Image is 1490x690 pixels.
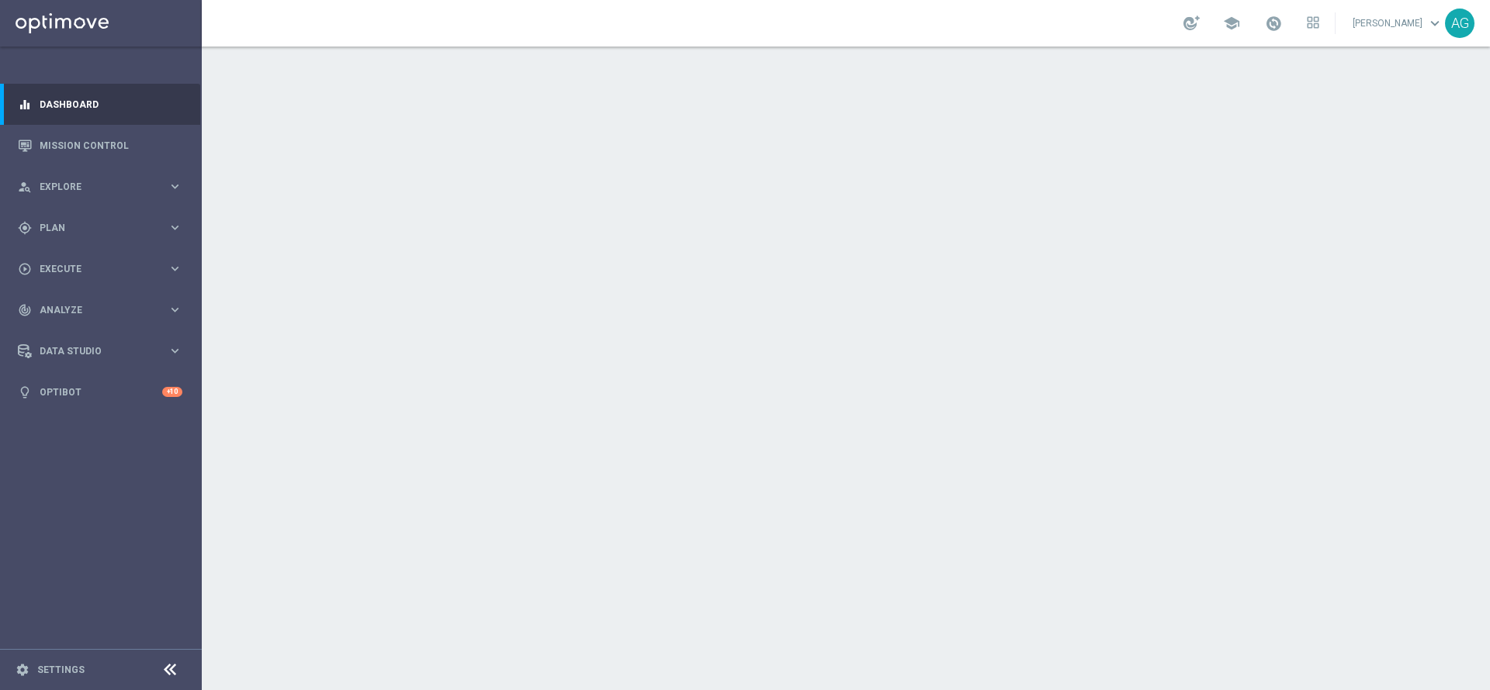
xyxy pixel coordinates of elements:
a: [PERSON_NAME]keyboard_arrow_down [1351,12,1445,35]
span: Plan [40,223,168,233]
span: Data Studio [40,347,168,356]
i: lightbulb [18,385,32,399]
i: keyboard_arrow_right [168,220,182,235]
button: person_search Explore keyboard_arrow_right [17,181,183,193]
div: Mission Control [18,125,182,166]
i: keyboard_arrow_right [168,179,182,194]
a: Mission Control [40,125,182,166]
span: Execute [40,264,168,274]
button: lightbulb Optibot +10 [17,386,183,398]
button: gps_fixed Plan keyboard_arrow_right [17,222,183,234]
button: track_changes Analyze keyboard_arrow_right [17,304,183,316]
button: Mission Control [17,140,183,152]
button: Data Studio keyboard_arrow_right [17,345,183,357]
div: Optibot [18,371,182,412]
div: +10 [162,387,182,397]
div: Explore [18,180,168,194]
button: equalizer Dashboard [17,98,183,111]
a: Dashboard [40,84,182,125]
div: Plan [18,221,168,235]
i: settings [16,663,29,677]
i: keyboard_arrow_right [168,302,182,317]
div: Analyze [18,303,168,317]
i: keyboard_arrow_right [168,343,182,358]
span: Explore [40,182,168,191]
a: Optibot [40,371,162,412]
div: Dashboard [18,84,182,125]
i: equalizer [18,98,32,112]
div: Execute [18,262,168,276]
i: person_search [18,180,32,194]
span: keyboard_arrow_down [1426,15,1443,32]
div: Data Studio [18,344,168,358]
i: gps_fixed [18,221,32,235]
button: play_circle_outline Execute keyboard_arrow_right [17,263,183,275]
i: play_circle_outline [18,262,32,276]
span: Analyze [40,305,168,315]
div: AG [1445,9,1474,38]
a: Settings [37,665,85,674]
span: school [1223,15,1240,32]
i: track_changes [18,303,32,317]
i: keyboard_arrow_right [168,261,182,276]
